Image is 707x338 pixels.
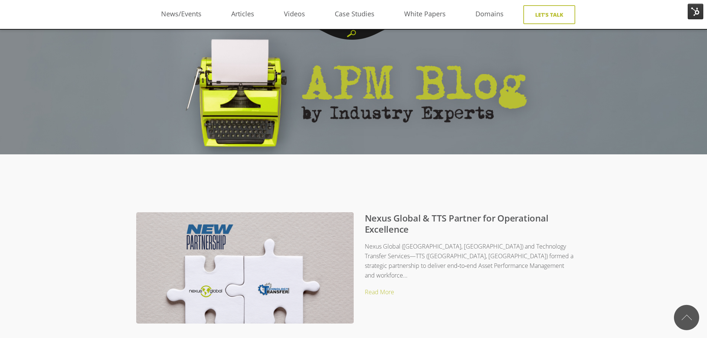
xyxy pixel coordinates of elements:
a: Domains [461,9,518,20]
img: HubSpot Tools Menu Toggle [688,4,703,19]
a: Videos [269,9,320,20]
p: Nexus Global ([GEOGRAPHIC_DATA], [GEOGRAPHIC_DATA]) and Technology Transfer Services—TTS ([GEOGRA... [151,242,573,280]
img: Nexus Global & TTS Partner for Operational Excellence [136,212,354,334]
a: Articles [216,9,269,20]
a: News/Events [146,9,216,20]
a: Read More [365,288,394,296]
a: Let's Talk [523,5,575,24]
a: Nexus Global & TTS Partner for Operational Excellence [365,212,549,235]
a: Case Studies [320,9,389,20]
a: White Papers [389,9,461,20]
